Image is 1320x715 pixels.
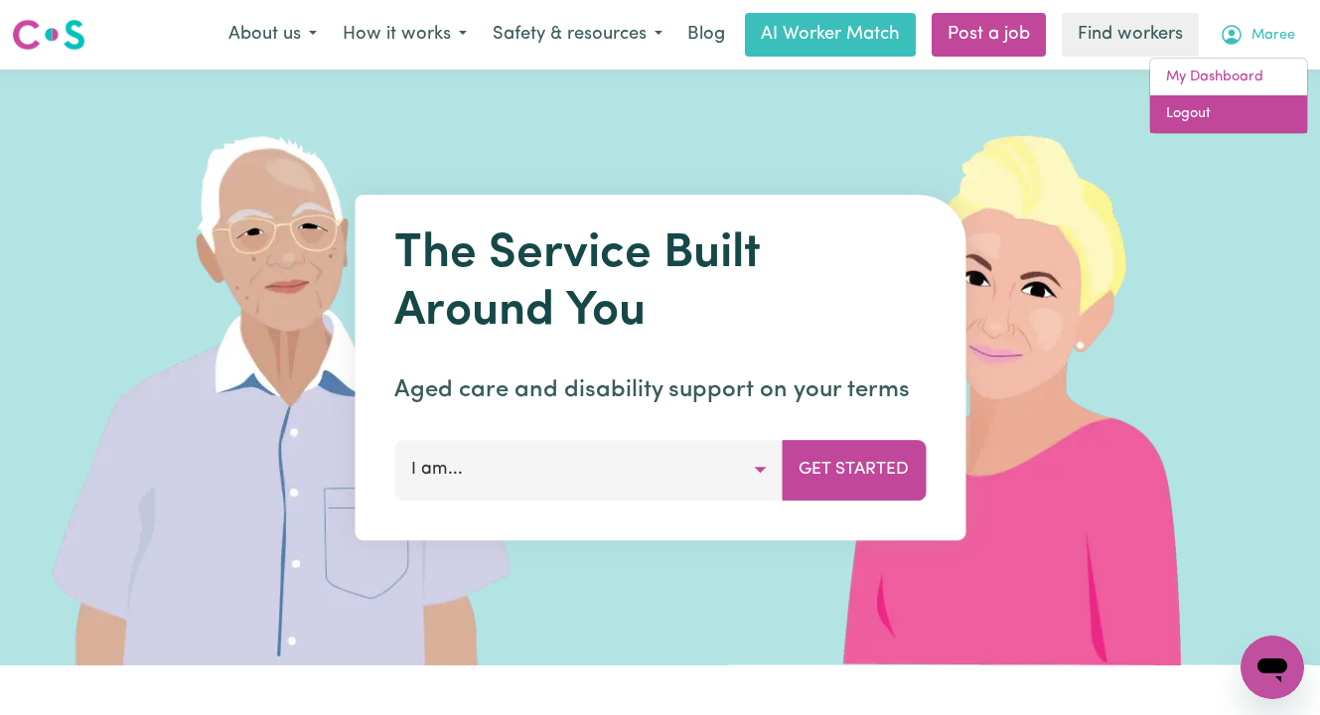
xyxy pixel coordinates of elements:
[330,14,480,56] button: How it works
[394,440,783,500] button: I am...
[675,13,737,57] a: Blog
[1207,14,1308,56] button: My Account
[12,17,85,53] img: Careseekers logo
[1150,95,1307,133] a: Logout
[480,14,675,56] button: Safety & resources
[1062,13,1199,57] a: Find workers
[745,13,916,57] a: AI Worker Match
[216,14,330,56] button: About us
[1149,58,1308,134] div: My Account
[932,13,1046,57] a: Post a job
[782,440,926,500] button: Get Started
[12,12,85,58] a: Careseekers logo
[1150,59,1307,96] a: My Dashboard
[394,372,926,408] p: Aged care and disability support on your terms
[394,226,926,341] h1: The Service Built Around You
[1241,636,1304,699] iframe: Button to launch messaging window
[1251,25,1295,47] span: Maree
